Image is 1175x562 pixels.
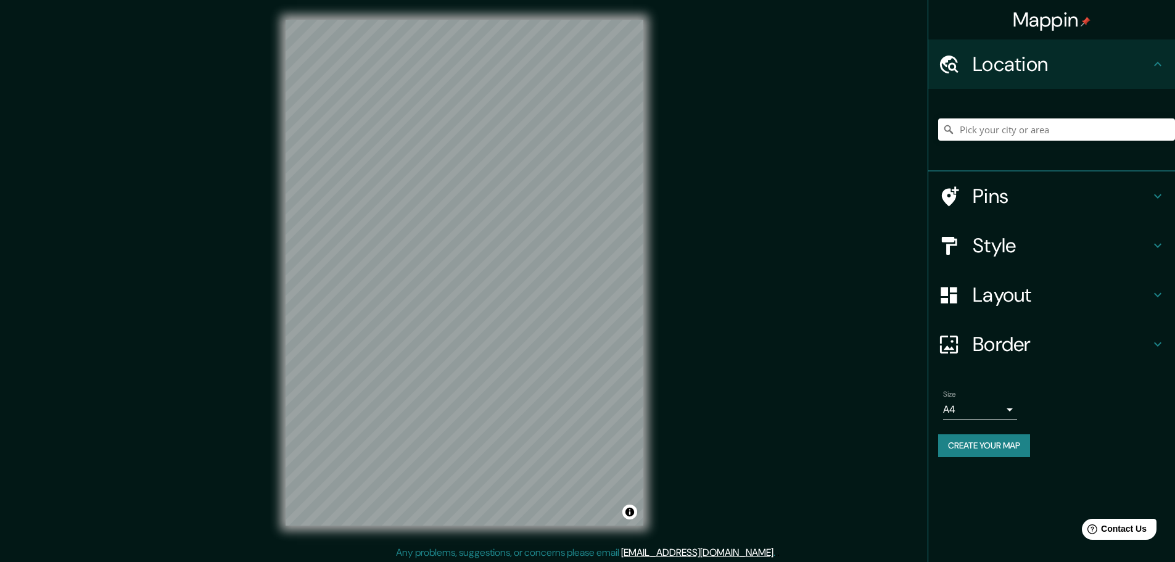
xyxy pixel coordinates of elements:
[775,545,777,560] div: .
[973,283,1150,307] h4: Layout
[973,233,1150,258] h4: Style
[938,434,1030,457] button: Create your map
[938,118,1175,141] input: Pick your city or area
[973,184,1150,209] h4: Pins
[396,545,775,560] p: Any problems, suggestions, or concerns please email .
[973,52,1150,76] h4: Location
[928,270,1175,320] div: Layout
[621,546,773,559] a: [EMAIL_ADDRESS][DOMAIN_NAME]
[943,400,1017,419] div: A4
[1065,514,1161,548] iframe: Help widget launcher
[928,221,1175,270] div: Style
[928,39,1175,89] div: Location
[943,389,956,400] label: Size
[1013,7,1091,32] h4: Mappin
[286,20,643,526] canvas: Map
[973,332,1150,357] h4: Border
[777,545,780,560] div: .
[928,171,1175,221] div: Pins
[928,320,1175,369] div: Border
[622,505,637,519] button: Toggle attribution
[1081,17,1090,27] img: pin-icon.png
